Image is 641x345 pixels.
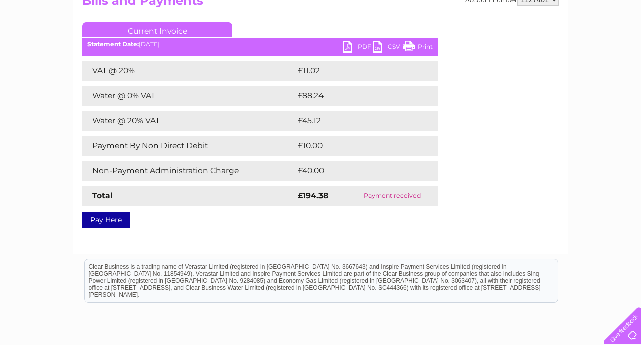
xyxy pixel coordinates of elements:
[347,186,438,206] td: Payment received
[82,212,130,228] a: Pay Here
[82,41,438,48] div: [DATE]
[295,136,417,156] td: £10.00
[373,41,403,55] a: CSV
[295,161,418,181] td: £40.00
[518,43,548,50] a: Telecoms
[490,43,512,50] a: Energy
[82,86,295,106] td: Water @ 0% VAT
[85,6,558,49] div: Clear Business is a trading name of Verastar Limited (registered in [GEOGRAPHIC_DATA] No. 3667643...
[298,191,328,200] strong: £194.38
[554,43,568,50] a: Blog
[82,136,295,156] td: Payment By Non Direct Debit
[295,61,416,81] td: £11.02
[295,111,416,131] td: £45.12
[465,43,484,50] a: Water
[87,40,139,48] b: Statement Date:
[452,5,521,18] a: 0333 014 3131
[403,41,433,55] a: Print
[608,43,631,50] a: Log out
[82,61,295,81] td: VAT @ 20%
[343,41,373,55] a: PDF
[82,111,295,131] td: Water @ 20% VAT
[92,191,113,200] strong: Total
[23,26,74,57] img: logo.png
[295,86,418,106] td: £88.24
[82,161,295,181] td: Non-Payment Administration Charge
[574,43,599,50] a: Contact
[82,22,232,37] a: Current Invoice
